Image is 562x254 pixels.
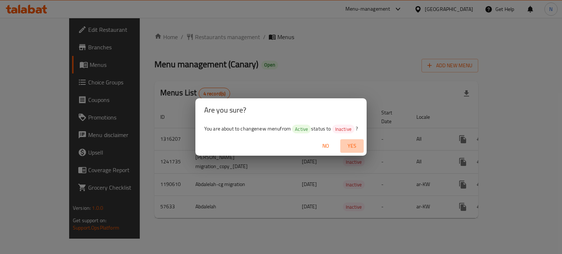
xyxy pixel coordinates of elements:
[343,141,361,151] span: Yes
[332,126,355,133] span: Inactive
[332,125,355,133] div: Inactive
[340,139,364,153] button: Yes
[292,125,311,133] div: Active
[314,139,337,153] button: No
[204,104,358,116] h2: Are you sure?
[292,126,311,133] span: Active
[204,124,358,133] span: You are about to change new menu from status to ?
[317,141,334,151] span: No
